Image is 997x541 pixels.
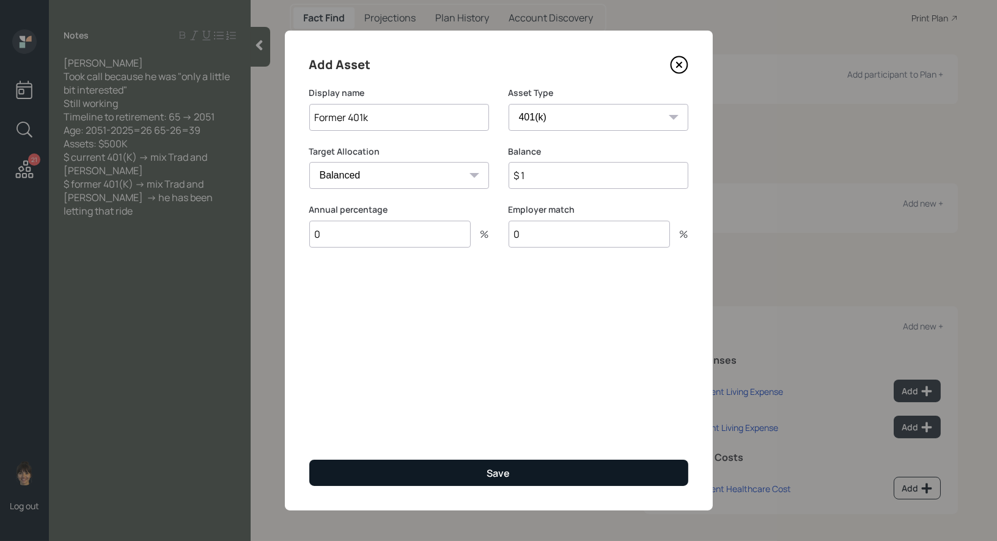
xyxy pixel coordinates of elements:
[509,87,688,99] label: Asset Type
[309,87,489,99] label: Display name
[471,229,489,239] div: %
[487,466,510,480] div: Save
[309,55,371,75] h4: Add Asset
[509,145,688,158] label: Balance
[309,145,489,158] label: Target Allocation
[309,460,688,486] button: Save
[670,229,688,239] div: %
[309,204,489,216] label: Annual percentage
[509,204,688,216] label: Employer match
